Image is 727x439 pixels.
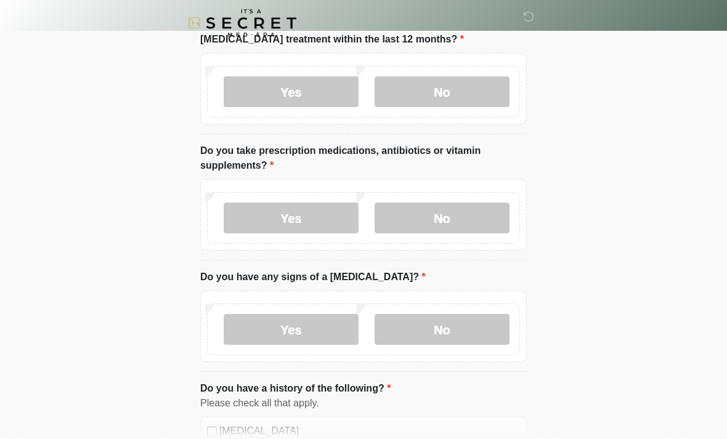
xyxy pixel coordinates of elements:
label: No [375,315,510,345]
label: Do you have a history of the following? [200,382,391,397]
label: Yes [224,77,359,108]
label: Do you have any signs of a [MEDICAL_DATA]? [200,270,426,285]
label: [MEDICAL_DATA] [219,424,520,439]
div: Please check all that apply. [200,397,527,411]
label: No [375,203,510,234]
label: No [375,77,510,108]
label: Do you take prescription medications, antibiotics or vitamin supplements? [200,144,527,174]
label: Yes [224,315,359,345]
img: It's A Secret Med Spa Logo [188,9,296,37]
label: Yes [224,203,359,234]
input: [MEDICAL_DATA] [207,427,217,437]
